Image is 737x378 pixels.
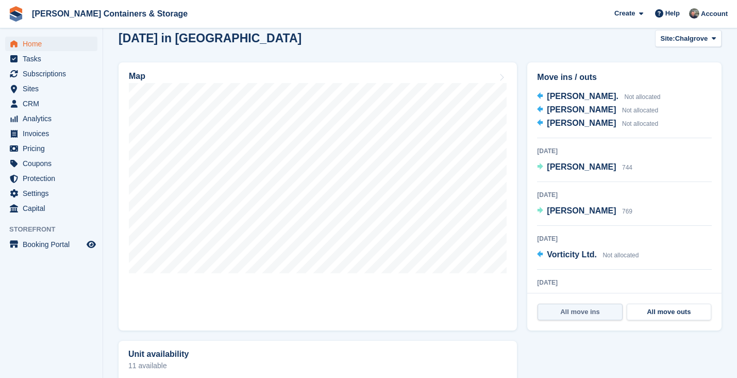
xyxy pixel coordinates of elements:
[5,141,97,156] a: menu
[5,96,97,111] a: menu
[537,249,639,262] a: Vorticity Ltd. Not allocated
[537,234,712,243] div: [DATE]
[675,34,708,44] span: Chalgrove
[85,238,97,251] a: Preview store
[537,205,632,218] a: [PERSON_NAME] 769
[627,304,711,320] a: All move outs
[537,146,712,156] div: [DATE]
[538,304,622,320] a: All move ins
[537,90,660,104] a: [PERSON_NAME]. Not allocated
[5,67,97,81] a: menu
[547,119,616,127] span: [PERSON_NAME]
[655,30,722,47] button: Site: Chalgrove
[5,201,97,216] a: menu
[537,161,632,174] a: [PERSON_NAME] 744
[5,37,97,51] a: menu
[28,5,192,22] a: [PERSON_NAME] Containers & Storage
[547,92,618,101] span: [PERSON_NAME].
[665,8,680,19] span: Help
[547,206,616,215] span: [PERSON_NAME]
[23,201,85,216] span: Capital
[701,9,728,19] span: Account
[622,120,658,127] span: Not allocated
[23,141,85,156] span: Pricing
[23,186,85,201] span: Settings
[547,250,597,259] span: Vorticity Ltd.
[23,37,85,51] span: Home
[5,81,97,96] a: menu
[128,362,507,369] p: 11 available
[23,67,85,81] span: Subscriptions
[9,224,103,235] span: Storefront
[5,237,97,252] a: menu
[614,8,635,19] span: Create
[622,107,658,114] span: Not allocated
[622,208,632,215] span: 769
[5,126,97,141] a: menu
[23,52,85,66] span: Tasks
[547,162,616,171] span: [PERSON_NAME]
[537,190,712,200] div: [DATE]
[23,96,85,111] span: CRM
[5,171,97,186] a: menu
[23,237,85,252] span: Booking Portal
[23,81,85,96] span: Sites
[129,72,145,81] h2: Map
[661,34,675,44] span: Site:
[624,93,660,101] span: Not allocated
[602,252,639,259] span: Not allocated
[23,126,85,141] span: Invoices
[537,292,658,306] a: [PERSON_NAME] Not allocated
[8,6,24,22] img: stora-icon-8386f47178a22dfd0bd8f6a31ec36ba5ce8667c1dd55bd0f319d3a0aa187defe.svg
[23,156,85,171] span: Coupons
[537,117,658,130] a: [PERSON_NAME] Not allocated
[23,111,85,126] span: Analytics
[128,350,189,359] h2: Unit availability
[689,8,699,19] img: Adam Greenhalgh
[622,164,632,171] span: 744
[5,111,97,126] a: menu
[537,104,658,117] a: [PERSON_NAME] Not allocated
[537,71,712,84] h2: Move ins / outs
[5,52,97,66] a: menu
[119,62,517,331] a: Map
[119,31,301,45] h2: [DATE] in [GEOGRAPHIC_DATA]
[5,156,97,171] a: menu
[547,105,616,114] span: [PERSON_NAME]
[5,186,97,201] a: menu
[537,278,712,287] div: [DATE]
[23,171,85,186] span: Protection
